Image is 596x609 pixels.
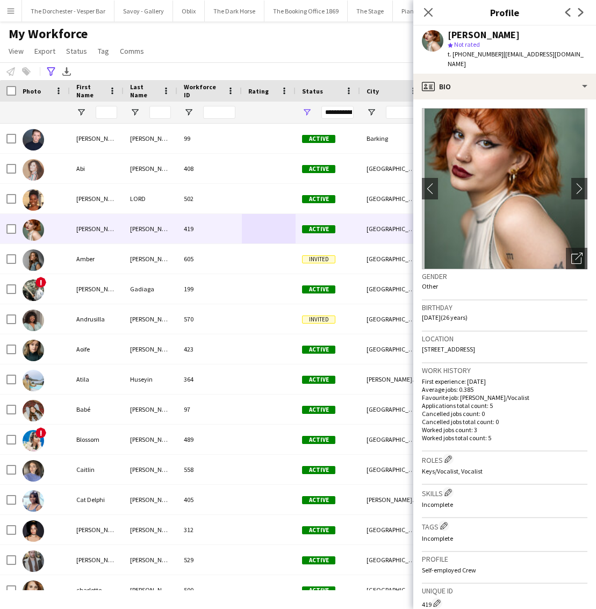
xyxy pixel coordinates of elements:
h3: Roles [422,454,587,465]
button: Piano Tuner Schedule [393,1,470,22]
div: 364 [177,364,242,394]
img: Cat Delphi Wright [23,490,44,512]
span: Not rated [454,40,480,48]
span: Active [302,436,335,444]
h3: Gender [422,271,587,281]
div: [PERSON_NAME] [124,395,177,424]
img: Andrusilla Mosley [23,310,44,331]
span: My Workforce [9,26,88,42]
div: Aoife [70,334,124,364]
img: Aoife O’Donovan [23,340,44,361]
button: Open Filter Menu [76,108,86,117]
img: Amy Gadiaga [23,280,44,301]
span: Other [422,282,438,290]
span: Active [302,285,335,293]
img: Babé Sila [23,400,44,421]
span: ! [35,277,46,288]
img: Atila Huseyin [23,370,44,391]
div: 500 [177,575,242,605]
img: Blossom Caldarone [23,430,44,452]
span: Rating [248,87,269,95]
span: City [367,87,379,95]
input: First Name Filter Input [96,106,117,119]
div: [PERSON_NAME] [124,214,177,243]
div: [GEOGRAPHIC_DATA] [360,274,425,304]
button: The Stage [348,1,393,22]
a: Comms [116,44,148,58]
span: Status [302,87,323,95]
div: [PERSON_NAME] [124,334,177,364]
div: [PERSON_NAME] [124,485,177,514]
div: [GEOGRAPHIC_DATA] [360,515,425,544]
span: ! [35,427,46,438]
span: Active [302,165,335,173]
img: Aaron Dean [23,129,44,151]
span: Active [302,526,335,534]
div: [PERSON_NAME] [448,30,520,40]
div: [GEOGRAPHIC_DATA] [360,214,425,243]
span: Active [302,496,335,504]
div: [PERSON_NAME] [124,515,177,544]
div: 502 [177,184,242,213]
div: [GEOGRAPHIC_DATA] [360,545,425,575]
span: Invited [302,255,335,263]
p: Incomplete [422,534,587,542]
div: Open photos pop-in [566,248,587,269]
div: 99 [177,124,242,153]
div: Caitlin [70,455,124,484]
button: The Dark Horse [205,1,264,22]
span: Active [302,225,335,233]
span: Active [302,135,335,143]
span: First Name [76,83,104,99]
input: Workforce ID Filter Input [203,106,235,119]
p: First experience: [DATE] [422,377,587,385]
div: [GEOGRAPHIC_DATA] [360,455,425,484]
div: Amber [70,244,124,274]
h3: Unique ID [422,586,587,596]
div: [PERSON_NAME] [124,304,177,334]
span: Keys/Vocalist, Vocalist [422,467,483,475]
img: ADRIANA LORD [23,189,44,211]
div: [PERSON_NAME] [70,545,124,575]
div: 419 [177,214,242,243]
div: charlotte [70,575,124,605]
span: Export [34,46,55,56]
div: [GEOGRAPHIC_DATA] [360,425,425,454]
a: Status [62,44,91,58]
div: 97 [177,395,242,424]
span: Active [302,376,335,384]
div: [PERSON_NAME] [70,214,124,243]
div: Andrusilla [70,304,124,334]
span: View [9,46,24,56]
span: Active [302,346,335,354]
p: Average jobs: 0.385 [422,385,587,393]
div: 419 [422,598,587,608]
div: [PERSON_NAME] [70,274,124,304]
h3: Profile [422,554,587,564]
div: 423 [177,334,242,364]
span: Invited [302,316,335,324]
div: 408 [177,154,242,183]
span: Tag [98,46,109,56]
div: [PERSON_NAME] [70,124,124,153]
div: [PERSON_NAME] [124,545,177,575]
div: [GEOGRAPHIC_DATA] [360,304,425,334]
span: Last Name [130,83,158,99]
p: Applications total count: 5 [422,402,587,410]
input: Last Name Filter Input [149,106,171,119]
p: Worked jobs count: 3 [422,426,587,434]
button: Oblix [173,1,205,22]
span: Active [302,556,335,564]
h3: Tags [422,520,587,532]
div: 312 [177,515,242,544]
img: charlotte mckay [23,581,44,602]
div: 199 [177,274,242,304]
img: Caitlin Laing [23,460,44,482]
img: Amber Prothero [23,249,44,271]
span: Active [302,406,335,414]
p: Incomplete [422,500,587,508]
div: 489 [177,425,242,454]
div: [GEOGRAPHIC_DATA] [360,244,425,274]
h3: Profile [413,5,596,19]
button: The Booking Office 1869 [264,1,348,22]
